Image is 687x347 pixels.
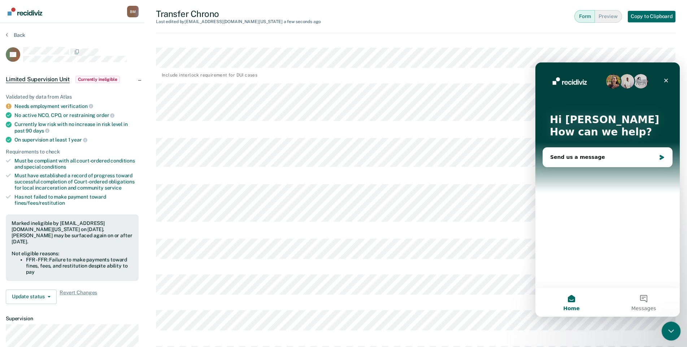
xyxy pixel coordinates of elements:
div: Last edited by [EMAIL_ADDRESS][DOMAIN_NAME][US_STATE] [156,19,321,24]
span: Limited Supervision Unit [6,76,70,83]
span: a few seconds ago [284,19,321,24]
div: Transfer Chrono [156,9,321,24]
button: Copy to Clipboard [628,11,675,22]
span: order [96,112,114,118]
li: FFR - FFR: Failure to make payments toward fines, fees, and restitution despite ability to pay [26,257,133,275]
iframe: Intercom live chat [662,322,681,341]
span: year [71,137,87,143]
span: service [105,185,122,191]
div: Has not failed to make payment toward [14,194,139,206]
iframe: Intercom live chat [535,62,680,317]
div: Currently low risk with no increase in risk level in past 90 [14,121,139,134]
div: No active NCO, CPO, or restraining [14,112,139,118]
button: Form [574,10,595,23]
span: Currently ineligible [75,76,120,83]
span: Revert Changes [60,290,97,304]
div: Marked ineligible by [EMAIL_ADDRESS][DOMAIN_NAME][US_STATE] on [DATE]. [PERSON_NAME] may be surfa... [12,220,133,244]
button: Update status [6,290,57,304]
dt: Supervision [6,316,139,322]
span: fines/fees/restitution [14,200,65,206]
button: Profile dropdown button [127,6,139,17]
div: On supervision at least 1 [14,136,139,143]
div: Validated by data from Atlas [6,94,139,100]
div: Must have established a record of progress toward successful completion of Court-ordered obligati... [14,173,139,191]
button: Back [6,32,25,38]
div: B M [127,6,139,17]
div: Not eligible reasons: [12,251,133,257]
div: Requirements to check [6,149,139,155]
button: Preview [595,10,622,23]
span: days [33,128,49,134]
img: Recidiviz [8,8,42,16]
div: Needs employment verification [14,103,139,109]
div: Must be compliant with all court-ordered conditions and special conditions [14,158,139,170]
div: Include interlock requirement for DUI cases [162,71,257,78]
